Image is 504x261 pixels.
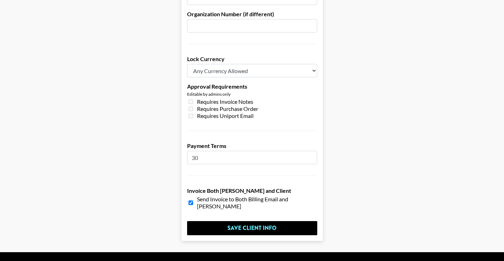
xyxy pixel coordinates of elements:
label: Approval Requirements [187,83,317,90]
div: Editable by admins only [187,91,317,97]
input: Save Client Info [187,221,317,235]
span: Requires Invoice Notes [197,98,253,105]
span: Requires Uniport Email [197,112,254,119]
span: Requires Purchase Order [197,105,258,112]
span: Send Invoice to Both Billing Email and [PERSON_NAME] [197,196,317,210]
label: Invoice Both [PERSON_NAME] and Client [187,187,317,194]
label: Lock Currency [187,55,317,63]
label: Payment Terms [187,142,317,149]
label: Organization Number (if different) [187,11,317,18]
